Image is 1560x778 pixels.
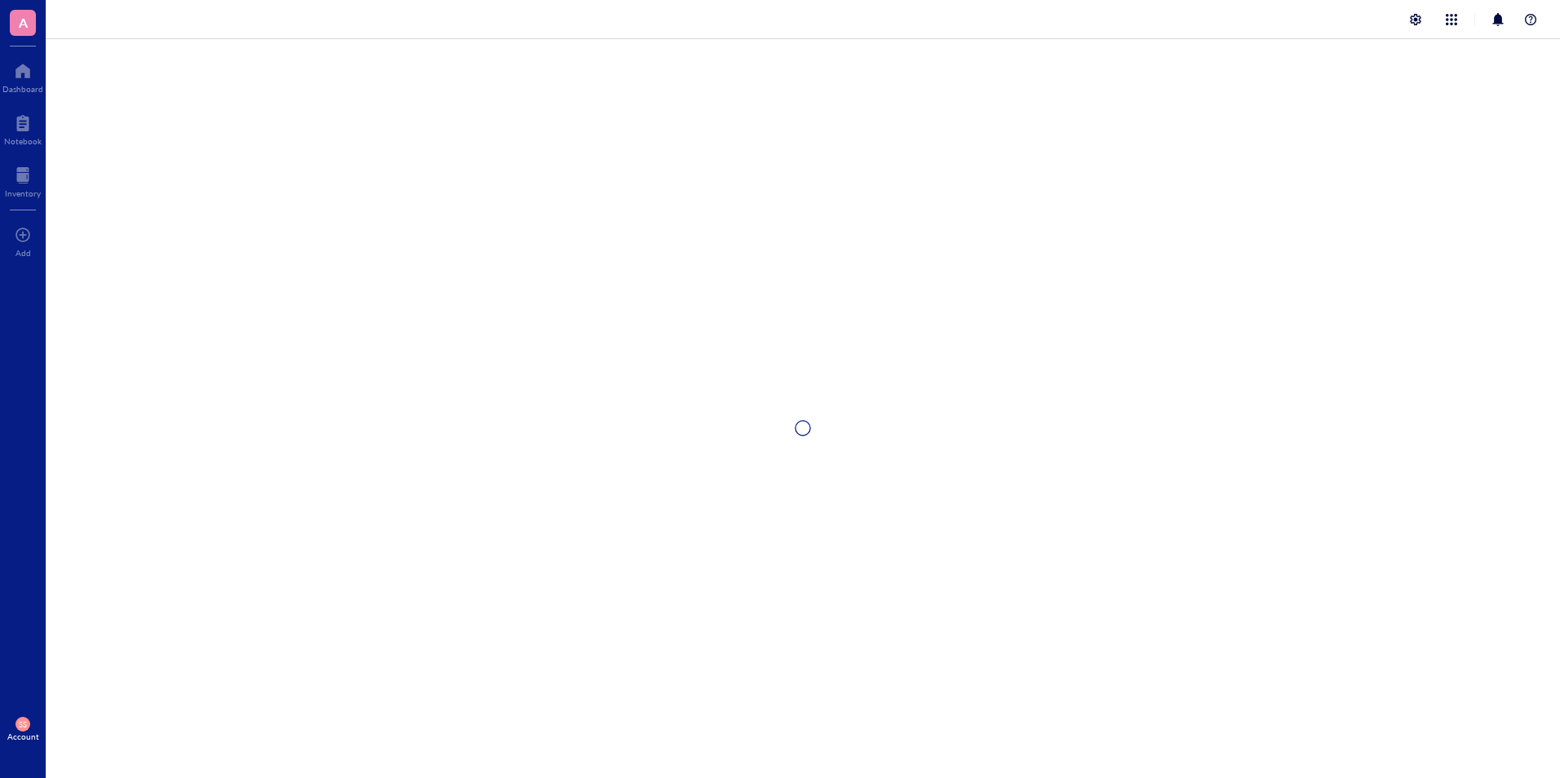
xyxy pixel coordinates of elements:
div: Inventory [5,188,41,198]
div: Notebook [4,136,42,146]
div: Add [16,248,31,258]
div: Dashboard [2,84,43,94]
a: Inventory [5,162,41,198]
div: Account [7,732,39,741]
a: Notebook [4,110,42,146]
a: Dashboard [2,58,43,94]
span: SS [19,720,26,729]
span: A [19,12,28,33]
